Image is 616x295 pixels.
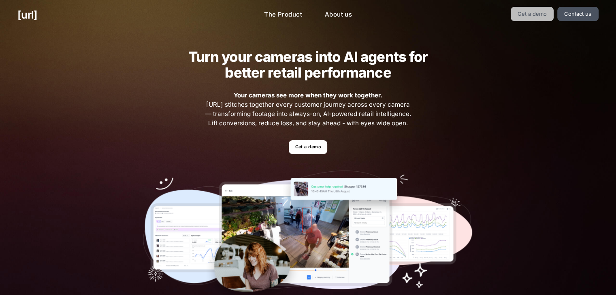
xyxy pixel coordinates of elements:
h2: Turn your cameras into AI agents for better retail performance [175,49,440,80]
a: Get a demo [511,7,554,21]
a: [URL] [17,7,37,23]
a: The Product [258,7,309,23]
strong: Your cameras see more when they work together. [234,91,382,99]
a: About us [318,7,358,23]
a: Contact us [557,7,599,21]
a: Get a demo [289,140,327,154]
span: [URL] stitches together every customer journey across every camera — transforming footage into al... [204,91,412,128]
